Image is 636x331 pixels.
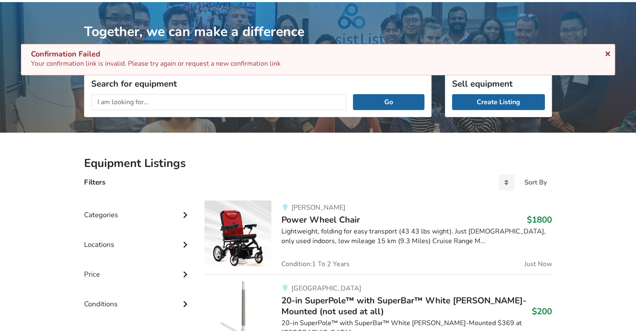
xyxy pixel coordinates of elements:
a: Create Listing [452,94,545,110]
h3: $200 [532,306,552,317]
div: Lightweight, folding for easy transport (43 43 lbs wight). Just [DEMOGRAPHIC_DATA], only used ind... [281,227,552,246]
span: Condition: 1 To 2 Years [281,261,350,267]
div: Categories [84,194,191,223]
h1: Together, we can make a difference [84,2,552,40]
a: mobility-power wheel chair[PERSON_NAME]Power Wheel Chair$1800Lightweight, folding for easy transp... [204,200,552,274]
h4: Filters [84,177,105,187]
span: 20-in SuperPole™ with SuperBar™ White [PERSON_NAME]-Mounted (not used at all) [281,295,526,317]
div: Confirmation Failed [31,49,605,59]
span: [GEOGRAPHIC_DATA] [291,284,361,293]
div: Conditions [84,283,191,313]
h3: Search for equipment [91,78,424,89]
img: mobility-power wheel chair [204,200,271,267]
div: Locations [84,223,191,253]
div: Price [84,253,191,283]
h3: $1800 [527,214,552,225]
span: Power Wheel Chair [281,214,360,226]
button: Go [353,94,424,110]
span: Just Now [524,261,552,267]
div: Sort By [524,179,547,186]
input: I am looking for... [91,94,346,110]
span: [PERSON_NAME] [291,203,345,212]
h2: Equipment Listings [84,156,552,171]
div: Your confirmation link is invalid. Please try again or request a new confirmation link [31,49,605,69]
h3: Sell equipment [452,78,545,89]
